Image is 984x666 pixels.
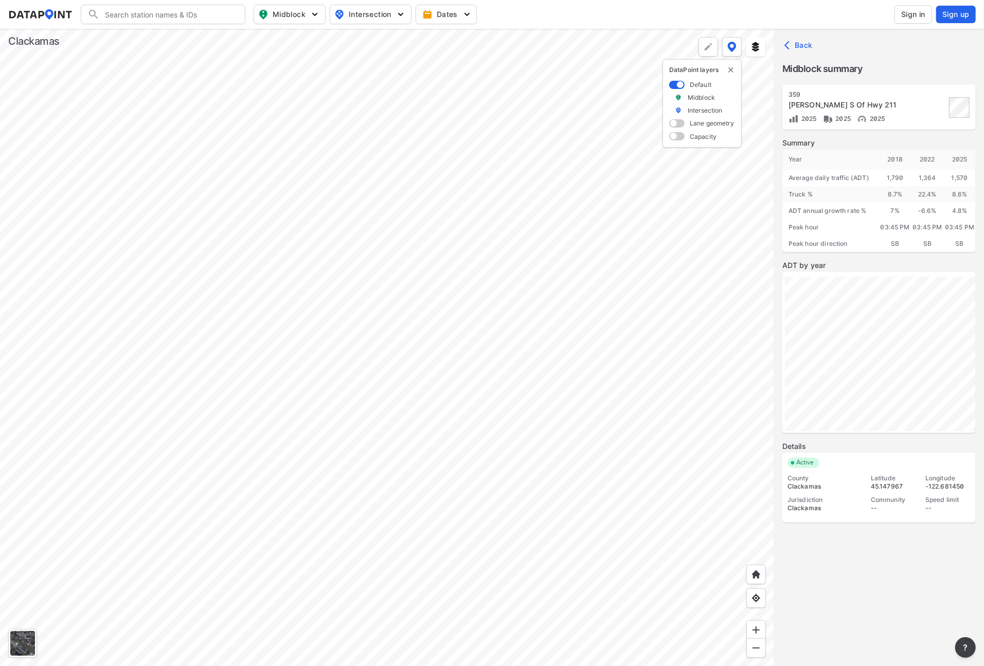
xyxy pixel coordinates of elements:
[911,219,944,236] div: 03:45 PM
[422,9,433,20] img: calendar-gold.39a51dde.svg
[911,170,944,186] div: 1,364
[911,149,944,170] div: 2022
[786,40,813,50] span: Back
[934,6,976,23] a: Sign up
[911,186,944,203] div: 22.4 %
[330,5,412,24] button: Intersection
[936,6,976,23] button: Sign up
[750,42,761,52] img: layers.ee07997e.svg
[782,236,879,252] div: Peak hour direction
[751,569,761,580] img: +XpAUvaXAN7GudzAAAAAElFTkSuQmCC
[879,186,911,203] div: 8.7 %
[955,637,976,658] button: more
[782,186,879,203] div: Truck %
[688,106,723,115] label: Intersection
[8,34,60,48] div: Clackamas
[424,9,470,20] span: Dates
[675,93,682,102] img: marker_Midblock.5ba75e30.svg
[961,641,970,654] span: ?
[746,620,766,640] div: Zoom in
[788,482,862,491] div: Clackamas
[911,203,944,219] div: -6.6 %
[833,115,851,122] span: 2025
[8,9,73,20] img: dataPointLogo.9353c09d.svg
[782,260,976,271] label: ADT by year
[699,37,718,57] div: Polygon tool
[901,9,925,20] span: Sign in
[942,9,970,20] span: Sign up
[703,42,713,52] img: +Dz8AAAAASUVORK5CYII=
[690,80,711,89] label: Default
[943,236,976,252] div: SB
[943,186,976,203] div: 8.6 %
[334,8,405,21] span: Intersection
[782,219,879,236] div: Peak hour
[310,9,320,20] img: 5YPKRKmlfpI5mqlR8AD95paCi+0kK1fRFDJSaMmawlwaeJcJwk9O2fotCW5ve9gAAAAASUVORK5CYII=
[782,138,976,148] label: Summary
[690,119,734,128] label: Lane geometry
[925,474,971,482] div: Longitude
[911,236,944,252] div: SB
[462,9,472,20] img: 5YPKRKmlfpI5mqlR8AD95paCi+0kK1fRFDJSaMmawlwaeJcJwk9O2fotCW5ve9gAAAAASUVORK5CYII=
[782,170,879,186] div: Average daily traffic (ADT)
[782,441,976,452] label: Details
[333,8,346,21] img: map_pin_int.54838e6b.svg
[879,236,911,252] div: SB
[722,37,742,57] button: DataPoint layers
[871,474,916,482] div: Latitude
[257,8,270,21] img: map_pin_mid.602f9df1.svg
[727,66,735,74] button: delete
[943,170,976,186] div: 1,570
[788,474,862,482] div: County
[892,5,934,24] a: Sign in
[789,100,946,110] div: Kropf Rd S Of Hwy 211
[879,170,911,186] div: 1,790
[100,6,239,23] input: Search
[879,203,911,219] div: 7 %
[254,5,326,24] button: Midblock
[799,115,817,122] span: 2025
[727,66,735,74] img: close-external-leyer.3061a1c7.svg
[727,42,737,52] img: data-point-layers.37681fc9.svg
[751,593,761,603] img: zeq5HYn9AnE9l6UmnFLPAAAAAElFTkSuQmCC
[688,93,715,102] label: Midblock
[867,115,885,122] span: 2025
[871,482,916,491] div: 45.147967
[746,565,766,584] div: Home
[751,643,761,653] img: MAAAAAElFTkSuQmCC
[792,458,819,468] span: Active
[943,219,976,236] div: 03:45 PM
[8,629,37,658] div: Toggle basemap
[788,496,862,504] div: Jurisdiction
[871,496,916,504] div: Community
[823,114,833,124] img: Vehicle class
[879,149,911,170] div: 2018
[746,588,766,608] div: View my location
[925,504,971,512] div: --
[746,37,765,57] button: External layers
[669,66,735,74] p: DataPoint layers
[789,91,946,99] div: 359
[943,203,976,219] div: 4.8 %
[782,62,976,76] label: Midblock summary
[690,132,717,141] label: Capacity
[857,114,867,124] img: Vehicle speed
[782,203,879,219] div: ADT annual growth rate %
[751,625,761,635] img: ZvzfEJKXnyWIrJytrsY285QMwk63cM6Drc+sIAAAAASUVORK5CYII=
[396,9,406,20] img: 5YPKRKmlfpI5mqlR8AD95paCi+0kK1fRFDJSaMmawlwaeJcJwk9O2fotCW5ve9gAAAAASUVORK5CYII=
[925,482,971,491] div: -122.681450
[782,149,879,170] div: Year
[943,149,976,170] div: 2025
[894,5,932,24] button: Sign in
[258,8,319,21] span: Midblock
[879,219,911,236] div: 03:45 PM
[871,504,916,512] div: --
[746,638,766,658] div: Zoom out
[416,5,477,24] button: Dates
[925,496,971,504] div: Speed limit
[782,37,817,53] button: Back
[675,106,682,115] img: marker_Intersection.6861001b.svg
[788,504,862,512] div: Clackamas
[789,114,799,124] img: Volume count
